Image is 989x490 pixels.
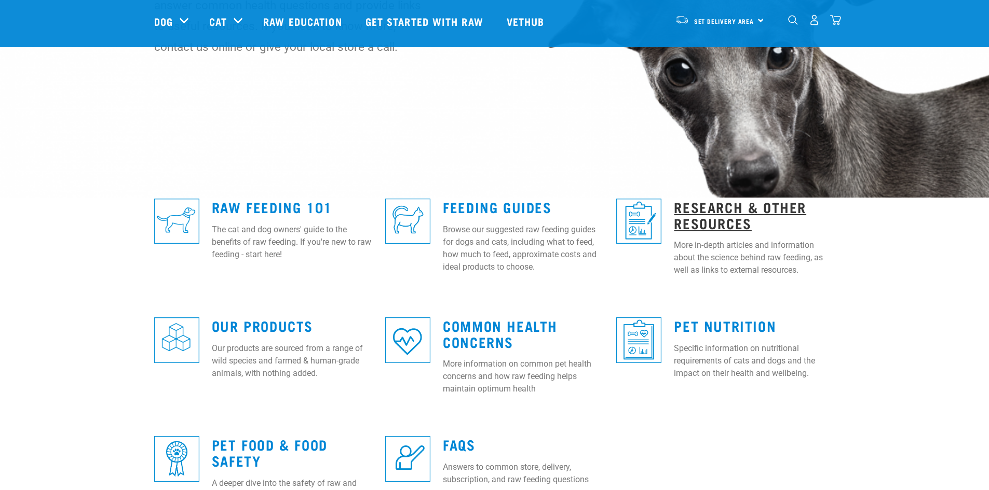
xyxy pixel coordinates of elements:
[385,317,430,362] img: re-icons-heart-sq-blue.png
[788,15,798,25] img: home-icon-1@2x.png
[694,19,754,23] span: Set Delivery Area
[496,1,558,42] a: Vethub
[212,203,332,211] a: Raw Feeding 101
[154,317,199,362] img: re-icons-cubes2-sq-blue.png
[385,199,430,244] img: re-icons-cat2-sq-blue.png
[443,358,604,395] p: More information on common pet health concerns and how raw feeding helps maintain optimum health
[830,15,841,25] img: home-icon@2x.png
[674,342,835,380] p: Specific information on nutritional requirements of cats and dogs and the impact on their health ...
[154,13,173,29] a: Dog
[154,436,199,481] img: re-icons-rosette-sq-blue.png
[212,321,313,329] a: Our Products
[674,203,806,227] a: Research & Other Resources
[253,1,355,42] a: Raw Education
[674,239,835,276] p: More in-depth articles and information about the science behind raw feeding, as well as links to ...
[212,223,373,261] p: The cat and dog owners' guide to the benefits of raw feeding. If you're new to raw feeding - star...
[154,199,199,244] img: re-icons-dog3-sq-blue.png
[209,13,227,29] a: Cat
[674,321,776,329] a: Pet Nutrition
[443,223,604,273] p: Browse our suggested raw feeding guides for dogs and cats, including what to feed, how much to fe...
[675,15,689,24] img: van-moving.png
[443,440,475,448] a: FAQs
[443,321,558,345] a: Common Health Concerns
[385,436,430,481] img: re-icons-faq-sq-blue.png
[443,203,551,211] a: Feeding Guides
[616,317,661,362] img: re-icons-healthcheck3-sq-blue.png
[616,199,661,244] img: re-icons-healthcheck1-sq-blue.png
[212,342,373,380] p: Our products are sourced from a range of wild species and farmed & human-grade animals, with noth...
[355,1,496,42] a: Get started with Raw
[809,15,820,25] img: user.png
[212,440,328,464] a: Pet Food & Food Safety
[443,461,604,486] p: Answers to common store, delivery, subscription, and raw feeding questions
